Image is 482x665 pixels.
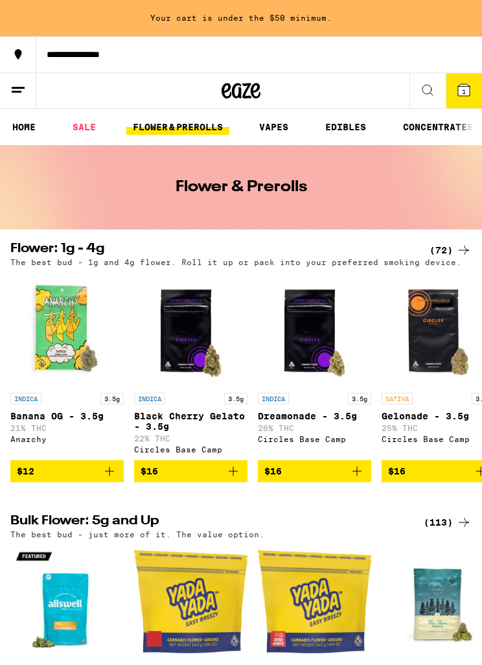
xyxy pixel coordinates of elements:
[388,466,406,476] span: $16
[258,273,371,386] img: Circles Base Camp - Dreamonade - 3.5g
[462,87,466,95] span: 1
[424,515,472,530] a: (113)
[258,435,371,443] div: Circles Base Camp
[134,545,247,659] img: Yada Yada - Glitter Bomb Pre-Ground - 14g
[253,119,295,135] a: VAPES
[141,466,158,476] span: $16
[224,393,247,404] p: 3.5g
[10,545,124,659] img: Allswell - Jack's Revenge - 14g
[258,460,371,482] button: Add to bag
[10,411,124,421] p: Banana OG - 3.5g
[10,435,124,443] div: Anarchy
[134,445,247,454] div: Circles Base Camp
[134,273,247,386] img: Circles Base Camp - Black Cherry Gelato - 3.5g
[258,411,371,421] p: Dreamonade - 3.5g
[17,466,34,476] span: $12
[10,460,124,482] button: Add to bag
[258,393,289,404] p: INDICA
[126,119,229,135] a: FLOWER & PREROLLS
[10,242,408,258] h2: Flower: 1g - 4g
[430,242,472,258] a: (72)
[176,180,307,195] h1: Flower & Prerolls
[264,466,282,476] span: $16
[10,273,124,386] img: Anarchy - Banana OG - 3.5g
[10,530,264,539] p: The best bud - just more of it. The value option.
[382,393,413,404] p: SATIVA
[134,411,247,432] p: Black Cherry Gelato - 3.5g
[100,393,124,404] p: 3.5g
[10,273,124,460] a: Open page for Banana OG - 3.5g from Anarchy
[6,119,42,135] a: HOME
[10,515,408,530] h2: Bulk Flower: 5g and Up
[134,460,247,482] button: Add to bag
[66,119,102,135] a: SALE
[258,424,371,432] p: 26% THC
[348,393,371,404] p: 3.5g
[134,273,247,460] a: Open page for Black Cherry Gelato - 3.5g from Circles Base Camp
[319,119,373,135] a: EDIBLES
[10,258,461,266] p: The best bud - 1g and 4g flower. Roll it up or pack into your preferred smoking device.
[134,393,165,404] p: INDICA
[10,393,41,404] p: INDICA
[134,434,247,443] p: 22% THC
[396,119,479,135] a: CONCENTRATES
[446,73,482,108] button: 1
[258,545,371,659] img: Yada Yada - Gush Mints Pre-Ground - 14g
[258,273,371,460] a: Open page for Dreamonade - 3.5g from Circles Base Camp
[10,424,124,432] p: 21% THC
